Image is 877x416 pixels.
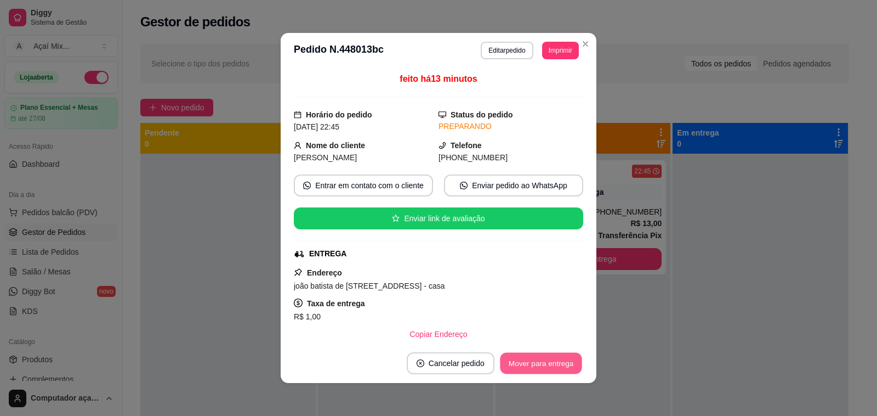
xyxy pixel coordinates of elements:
span: desktop [438,111,446,119]
strong: Endereço [307,268,342,277]
span: star [392,215,400,222]
button: starEnviar link de avaliação [294,207,583,229]
span: joão batista de [STREET_ADDRESS] - casa [294,282,445,290]
span: feito há 13 minutos [400,74,477,83]
span: whats-app [460,182,468,189]
span: dollar [294,299,303,307]
button: Close [577,35,594,53]
button: Editarpedido [481,42,533,59]
span: [PHONE_NUMBER] [438,153,508,162]
span: close-circle [417,359,424,367]
strong: Taxa de entrega [307,299,365,308]
button: Mover para entrega [500,353,582,374]
button: Imprimir [542,42,579,59]
h3: Pedido N. 448013bc [294,42,384,59]
strong: Horário do pedido [306,110,372,119]
span: [DATE] 22:45 [294,122,339,131]
strong: Status do pedido [451,110,513,119]
span: calendar [294,111,301,119]
span: user [294,142,301,149]
button: close-circleCancelar pedido [407,352,494,374]
strong: Telefone [451,141,482,150]
span: [PERSON_NAME] [294,153,357,162]
div: ENTREGA [309,248,346,260]
button: Copiar Endereço [401,323,476,345]
span: pushpin [294,268,303,277]
span: phone [438,142,446,149]
button: whats-appEntrar em contato com o cliente [294,175,433,196]
span: whats-app [303,182,311,189]
strong: Nome do cliente [306,141,365,150]
button: whats-appEnviar pedido ao WhatsApp [444,175,583,196]
span: R$ 1,00 [294,312,321,321]
div: PREPARANDO [438,121,583,132]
